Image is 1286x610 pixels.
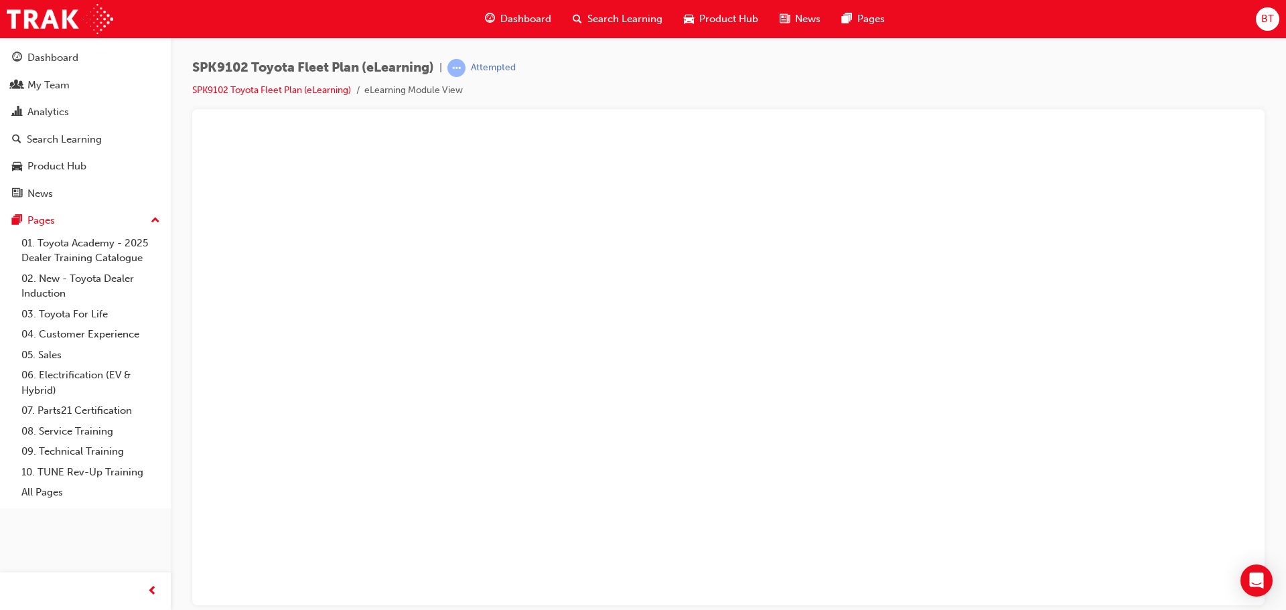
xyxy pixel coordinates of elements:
button: Pages [5,208,165,233]
div: Dashboard [27,50,78,66]
div: Attempted [471,62,516,74]
span: pages-icon [842,11,852,27]
span: SPK9102 Toyota Fleet Plan (eLearning) [192,60,434,76]
a: Product Hub [5,154,165,179]
a: 09. Technical Training [16,441,165,462]
span: pages-icon [12,215,22,227]
span: Product Hub [699,11,758,27]
span: | [439,60,442,76]
button: BT [1256,7,1279,31]
span: search-icon [12,134,21,146]
a: News [5,181,165,206]
span: news-icon [780,11,790,27]
div: Analytics [27,104,69,120]
a: 01. Toyota Academy - 2025 Dealer Training Catalogue [16,233,165,269]
a: 07. Parts21 Certification [16,400,165,421]
div: Search Learning [27,132,102,147]
span: news-icon [12,188,22,200]
span: BT [1261,11,1274,27]
button: DashboardMy TeamAnalyticsSearch LearningProduct HubNews [5,43,165,208]
a: 08. Service Training [16,421,165,442]
a: car-iconProduct Hub [673,5,769,33]
a: 03. Toyota For Life [16,304,165,325]
a: Search Learning [5,127,165,152]
a: pages-iconPages [831,5,896,33]
span: Search Learning [587,11,662,27]
a: Analytics [5,100,165,125]
span: guage-icon [12,52,22,64]
a: All Pages [16,482,165,503]
a: Dashboard [5,46,165,70]
span: up-icon [151,212,160,230]
a: 04. Customer Experience [16,324,165,345]
li: eLearning Module View [364,83,463,98]
span: News [795,11,820,27]
span: Dashboard [500,11,551,27]
span: car-icon [684,11,694,27]
span: prev-icon [147,583,157,600]
span: learningRecordVerb_ATTEMPT-icon [447,59,466,77]
div: News [27,186,53,202]
span: car-icon [12,161,22,173]
a: 06. Electrification (EV & Hybrid) [16,365,165,400]
span: guage-icon [485,11,495,27]
span: search-icon [573,11,582,27]
div: Open Intercom Messenger [1240,564,1273,597]
span: Pages [857,11,885,27]
a: 02. New - Toyota Dealer Induction [16,269,165,304]
a: My Team [5,73,165,98]
div: Pages [27,213,55,228]
div: Product Hub [27,159,86,174]
a: guage-iconDashboard [474,5,562,33]
a: search-iconSearch Learning [562,5,673,33]
span: chart-icon [12,106,22,119]
span: people-icon [12,80,22,92]
div: My Team [27,78,70,93]
img: Trak [7,4,113,34]
a: news-iconNews [769,5,831,33]
a: 10. TUNE Rev-Up Training [16,462,165,483]
a: SPK9102 Toyota Fleet Plan (eLearning) [192,84,351,96]
a: 05. Sales [16,345,165,366]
